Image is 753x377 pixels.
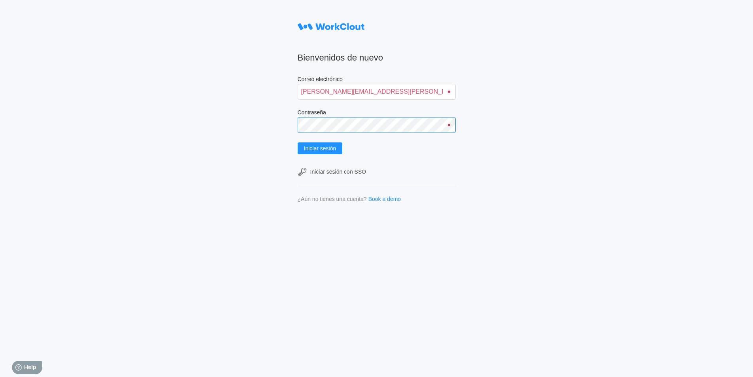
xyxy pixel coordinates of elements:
[298,196,367,202] div: ¿Aún no tienes una cuenta?
[298,142,343,154] button: Iniciar sesión
[304,146,336,151] span: Iniciar sesión
[310,169,366,175] div: Iniciar sesión con SSO
[368,196,401,202] a: Book a demo
[298,76,456,84] label: Correo electrónico
[298,167,456,176] a: Iniciar sesión con SSO
[298,84,456,100] input: Enter your email
[298,109,456,117] label: Contraseña
[298,52,456,63] h2: Bienvenidos de nuevo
